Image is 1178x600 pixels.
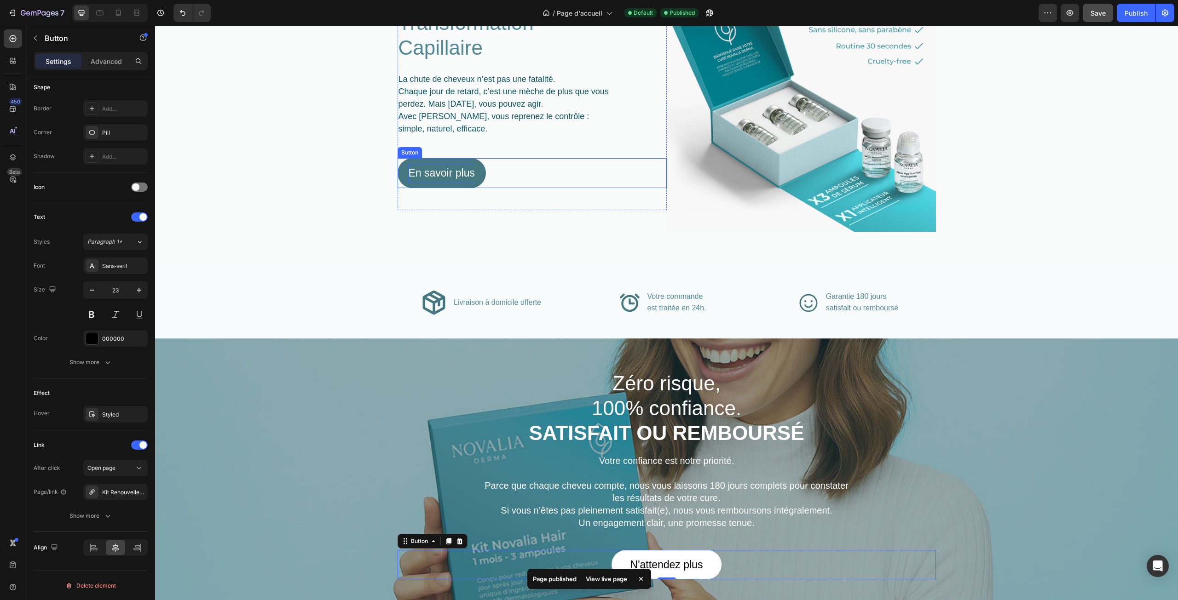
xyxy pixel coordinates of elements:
[102,153,145,161] div: Add...
[102,488,145,497] div: Kit Renouvellement Capillaire
[34,152,55,160] div: Shadow
[34,213,45,221] div: Text
[1125,8,1148,18] div: Publish
[557,8,602,18] span: Page d'accueil
[91,57,122,66] p: Advanced
[34,441,45,449] div: Link
[102,262,145,270] div: Sans-serif
[69,358,112,367] div: Show more
[34,334,48,343] div: Color
[492,267,551,275] p: Votre commande
[102,335,145,343] div: 000000
[155,26,1178,600] iframe: Design area
[34,464,60,472] div: After click
[533,574,577,583] p: Page published
[34,409,50,417] div: Hover
[456,524,567,554] a: N'attendez plus
[46,57,71,66] p: Settings
[65,580,116,591] div: Delete element
[243,47,462,109] p: La chute de cheveux n’est pas une fatalité. Chaque jour de retard, c’est une mèche de plus que vo...
[69,511,112,520] div: Show more
[670,9,695,17] span: Published
[254,138,320,157] p: En savoir plus
[34,83,50,91] div: Shape
[34,508,148,524] button: Show more
[34,183,45,191] div: Icon
[4,4,69,22] button: 7
[34,578,148,593] button: Delete element
[34,238,50,246] div: Styles
[243,132,331,162] a: En savoir plus
[102,129,145,137] div: Pill
[326,441,697,503] p: Parce que chaque cheveu compte, nous vous laissons 180 jours complets pour constater les résultat...
[1083,4,1113,22] button: Save
[634,9,653,17] span: Default
[475,532,548,546] p: N'attendez plus
[580,572,633,585] div: View live page
[553,8,555,18] span: /
[326,429,697,441] p: Votre confiance est notre priorité.
[34,389,50,397] div: Effect
[7,168,22,176] div: Beta
[60,7,64,18] p: 7
[299,273,386,281] p: Livraison à domicile offerte
[34,262,45,270] div: Font
[9,98,22,105] div: 450
[34,128,52,137] div: Corner
[87,464,115,471] span: Open page
[1117,4,1155,22] button: Publish
[34,284,58,296] div: Size
[102,105,145,113] div: Add...
[492,277,551,287] p: est traitée en 24h.
[671,267,743,275] p: Garantie 180 jours
[45,33,123,44] p: Button
[83,460,148,476] button: Open page
[34,488,67,496] div: Page/link
[34,354,148,371] button: Show more
[244,123,265,131] div: Button
[173,4,211,22] div: Undo/Redo
[374,396,649,418] strong: SATISFAIT OU REMBOURSÉ
[34,542,60,554] div: Align
[87,238,122,246] span: Paragraph 1*
[1147,555,1169,577] div: Open Intercom Messenger
[83,234,148,250] button: Paragraph 1*
[1091,9,1106,17] span: Save
[102,411,145,419] div: Styled
[254,511,275,520] div: Button
[671,277,743,287] p: satisfait ou remboursé
[34,104,52,113] div: Border
[243,344,781,421] h2: Zéro risque, 100% confiance.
